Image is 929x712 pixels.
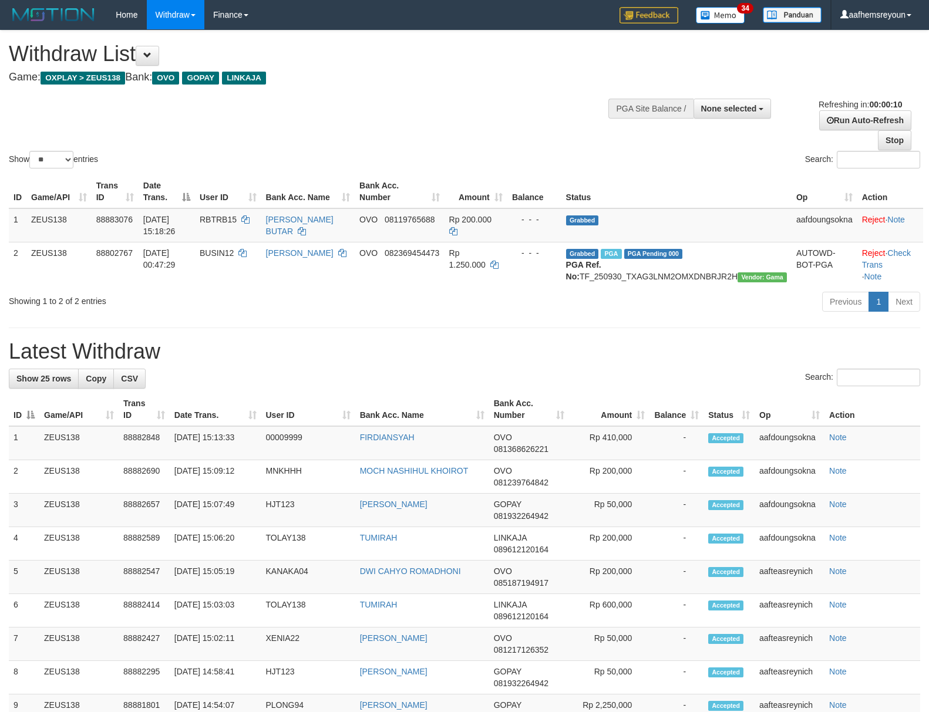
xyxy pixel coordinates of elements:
[9,460,39,494] td: 2
[649,393,704,426] th: Balance: activate to sort column ascending
[360,500,428,509] a: [PERSON_NAME]
[360,700,428,710] a: [PERSON_NAME]
[755,426,824,460] td: aafdoungsokna
[39,527,119,561] td: ZEUS138
[822,292,869,312] a: Previous
[445,175,507,208] th: Amount: activate to sort column ascending
[864,272,882,281] a: Note
[569,561,649,594] td: Rp 200,000
[152,72,179,85] span: OVO
[119,460,170,494] td: 88882690
[624,249,683,259] span: PGA Pending
[494,679,548,688] span: Copy 081932264942 to clipboard
[489,393,569,426] th: Bank Acc. Number: activate to sort column ascending
[569,627,649,661] td: Rp 50,000
[862,248,886,258] a: Reject
[708,567,743,577] span: Accepted
[755,594,824,627] td: aafteasreynich
[261,661,355,694] td: HJT123
[649,426,704,460] td: -
[755,561,824,594] td: aafteasreynich
[494,533,527,542] span: LINKAJA
[561,175,792,208] th: Status
[170,494,261,527] td: [DATE] 15:07:49
[39,627,119,661] td: ZEUS138
[9,175,26,208] th: ID
[805,369,920,386] label: Search:
[649,627,704,661] td: -
[39,460,119,494] td: ZEUS138
[701,104,757,113] span: None selected
[829,667,847,676] a: Note
[96,248,133,258] span: 88802767
[9,393,39,426] th: ID: activate to sort column descending
[143,215,176,236] span: [DATE] 15:18:26
[261,627,355,661] td: XENIA22
[569,494,649,527] td: Rp 50,000
[755,393,824,426] th: Op: activate to sort column ascending
[9,369,79,389] a: Show 25 rows
[261,527,355,561] td: TOLAY138
[359,215,378,224] span: OVO
[708,600,743,610] span: Accepted
[494,633,512,643] span: OVO
[266,215,334,236] a: [PERSON_NAME] BUTAR
[755,494,824,527] td: aafdoungsokna
[39,494,119,527] td: ZEUS138
[170,393,261,426] th: Date Trans.: activate to sort column ascending
[360,433,415,442] a: FIRDIANSYAH
[359,248,378,258] span: OVO
[649,527,704,561] td: -
[170,527,261,561] td: [DATE] 15:06:20
[170,661,261,694] td: [DATE] 14:58:41
[9,291,378,307] div: Showing 1 to 2 of 2 entries
[829,700,847,710] a: Note
[649,661,704,694] td: -
[512,247,557,259] div: - - -
[182,72,219,85] span: GOPAY
[261,460,355,494] td: MNKHHH
[119,594,170,627] td: 88882414
[649,494,704,527] td: -
[829,533,847,542] a: Note
[266,248,334,258] a: [PERSON_NAME]
[737,3,753,14] span: 34
[755,460,824,494] td: aafdoungsokna
[792,208,857,242] td: aafdoungsokna
[601,249,621,259] span: Marked by aafsreyleap
[708,500,743,510] span: Accepted
[39,426,119,460] td: ZEUS138
[261,594,355,627] td: TOLAY138
[78,369,114,389] a: Copy
[819,110,911,130] a: Run Auto-Refresh
[449,248,486,269] span: Rp 1.250.000
[9,527,39,561] td: 4
[507,175,561,208] th: Balance
[829,466,847,475] a: Note
[121,374,138,383] span: CSV
[170,594,261,627] td: [DATE] 15:03:03
[494,600,527,609] span: LINKAJA
[385,215,435,224] span: Copy 08119765688 to clipboard
[222,72,266,85] span: LINKAJA
[119,627,170,661] td: 88882427
[561,242,792,287] td: TF_250930_TXAG3LNM2OMXDNBRJR2H
[869,292,888,312] a: 1
[569,460,649,494] td: Rp 200,000
[9,72,608,83] h4: Game: Bank:
[704,393,755,426] th: Status: activate to sort column ascending
[9,42,608,66] h1: Withdraw List
[170,460,261,494] td: [DATE] 15:09:12
[200,248,234,258] span: BUSIN12
[763,7,822,23] img: panduan.png
[360,466,469,475] a: MOCH NASHIHUL KHOIROT
[708,467,743,477] span: Accepted
[792,175,857,208] th: Op: activate to sort column ascending
[170,426,261,460] td: [DATE] 15:13:33
[494,612,548,621] span: Copy 089612120164 to clipboard
[494,578,548,588] span: Copy 085187194917 to clipboard
[755,627,824,661] td: aafteasreynich
[569,426,649,460] td: Rp 410,000
[9,6,98,23] img: MOTION_logo.png
[494,545,548,554] span: Copy 089612120164 to clipboard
